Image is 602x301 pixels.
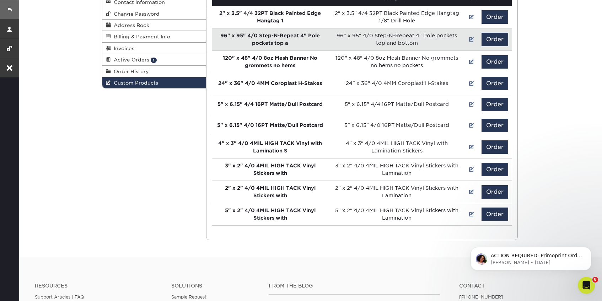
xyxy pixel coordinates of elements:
[328,136,465,158] td: 4" x 3" 4/0 4MIL HIGH TACK Vinyl with Lamination Stickers
[578,277,595,294] iframe: Intercom live chat
[218,140,322,154] strong: 4" x 3" 4/0 4MIL HIGH TACK Vinyl with Lamination S
[482,10,508,24] button: Order
[592,277,598,283] span: 8
[225,163,316,176] strong: 3" x 2" 4/0 4MIL HIGH TACK Vinyl Stickers with
[459,283,585,289] a: Contact
[102,66,206,77] a: Order History
[482,119,508,132] button: Order
[482,208,508,221] button: Order
[171,283,258,289] h4: Solutions
[217,101,323,107] strong: 5" x 6.15" 4/4 16PT Matte/Dull Postcard
[328,115,465,136] td: 5" x 6.15" 4/0 16PT Matte/Dull Postcard
[35,283,161,289] h4: Resources
[217,122,323,128] strong: 5" x 6.15" 4/0 16PT Matte/Dull Postcard
[102,54,206,65] a: Active Orders 1
[482,185,508,199] button: Order
[111,11,160,17] span: Change Password
[111,69,149,74] span: Order History
[219,10,321,23] strong: 2" x 3.5" 4/4 32PT Black Painted Edge Hangtag 1
[328,73,465,94] td: 24" x 36" 4/0 4MM Coroplast H-Stakes
[460,232,602,282] iframe: Intercom notifications message
[328,203,465,225] td: 5" x 2" 4/0 4MIL HIGH TACK Vinyl Stickers with Lamination
[225,185,316,198] strong: 2" x 2" 4/0 4MIL HIGH TACK Vinyl Stickers with
[328,28,465,50] td: 96" x 95" 4/0 Step-N-Repeat 4" Pole pockets top and bottom
[225,208,316,221] strong: 5" x 2" 4/0 4MIL HIGH TACK Vinyl Stickers with
[328,158,465,181] td: 3" x 2" 4/0 4MIL HIGH TACK Vinyl Stickers with Lamination
[102,8,206,20] a: Change Password
[102,77,206,88] a: Custom Products
[482,140,508,154] button: Order
[102,31,206,42] a: Billing & Payment Info
[151,58,157,63] span: 1
[223,55,317,68] strong: 120" x 48" 4/0 8oz Mesh Banner No grommets no hems
[482,98,508,111] button: Order
[111,34,170,39] span: Billing & Payment Info
[482,55,508,69] button: Order
[111,22,149,28] span: Address Book
[459,294,503,300] a: [PHONE_NUMBER]
[328,94,465,115] td: 5" x 6.15" 4/4 16PT Matte/Dull Postcard
[328,181,465,203] td: 2" x 2" 4/0 4MIL HIGH TACK Vinyl Stickers with Lamination
[218,80,322,86] strong: 24" x 36" 4/0 4MM Coroplast H-Stakes
[171,294,206,300] a: Sample Request
[482,77,508,90] button: Order
[102,43,206,54] a: Invoices
[111,80,158,86] span: Custom Products
[111,57,149,63] span: Active Orders
[102,20,206,31] a: Address Book
[220,33,320,46] strong: 96" x 95" 4/0 Step-N-Repeat 4" Pole pockets top a
[328,50,465,73] td: 120" x 48" 4/0 8oz Mesh Banner No grommets no hems no pockets
[35,294,84,300] a: Support Articles | FAQ
[482,163,508,176] button: Order
[269,283,440,289] h4: From the Blog
[111,45,134,51] span: Invoices
[328,6,465,28] td: 2" x 3.5" 4/4 32PT Black Painted Edge Hangtag 1/8" Drill Hole
[482,33,508,46] button: Order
